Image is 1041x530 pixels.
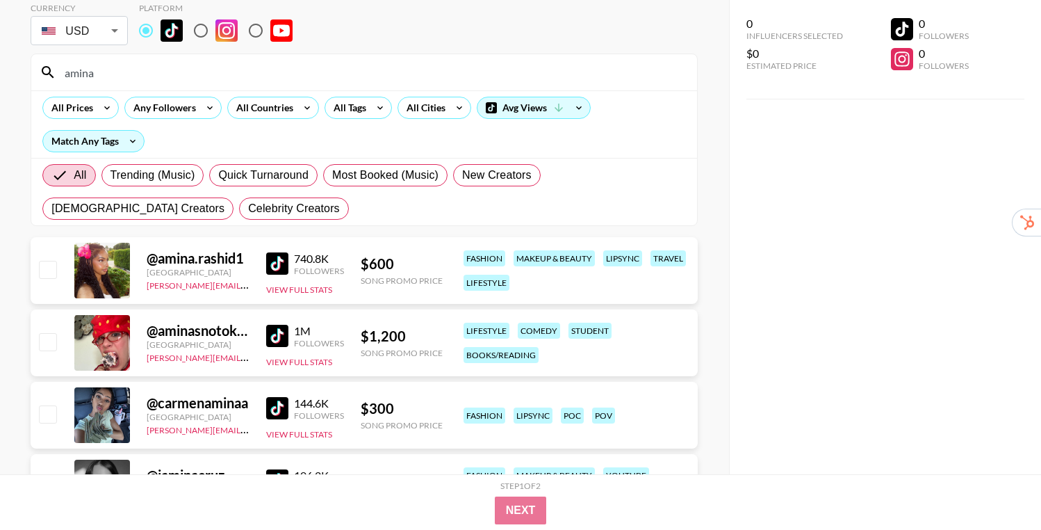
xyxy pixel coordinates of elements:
div: $ 600 [361,472,443,490]
div: lipsync [514,408,552,424]
div: All Prices [43,97,96,118]
span: Most Booked (Music) [332,167,438,184]
div: Currency [31,3,128,13]
button: View Full Stats [266,284,332,295]
div: 0 [919,47,969,61]
div: @ aminasnotokay [147,322,249,339]
div: Estimated Price [746,61,843,71]
div: travel [650,250,686,266]
div: @ carmenaminaa [147,394,249,412]
div: [GEOGRAPHIC_DATA] [147,339,249,350]
div: @ jaminacruz [147,467,249,484]
img: TikTok [266,325,288,347]
div: 0 [919,17,969,31]
div: [GEOGRAPHIC_DATA] [147,412,249,422]
div: Step 1 of 2 [500,481,541,491]
div: 106.2K [294,469,344,483]
a: [PERSON_NAME][EMAIL_ADDRESS][DOMAIN_NAME] [147,422,352,435]
img: TikTok [266,397,288,419]
div: @ amina.rashid1 [147,250,249,267]
div: Song Promo Price [361,420,443,431]
div: Song Promo Price [361,275,443,286]
div: 144.6K [294,396,344,410]
img: TikTok [161,19,183,42]
button: Next [495,497,547,524]
div: lipsync [603,250,642,266]
img: TikTok [266,252,288,275]
input: Search by User Name [56,61,689,83]
div: 1M [294,324,344,338]
img: YouTube [270,19,293,42]
div: makeup & beauty [514,467,595,483]
div: Match Any Tags [43,131,144,152]
div: Followers [294,266,344,276]
div: $ 600 [361,255,443,273]
a: [PERSON_NAME][EMAIL_ADDRESS][DOMAIN_NAME] [147,350,352,363]
div: lifestyle [464,275,509,291]
div: All Cities [398,97,448,118]
div: Followers [919,31,969,41]
div: fashion [464,250,505,266]
div: pov [592,408,615,424]
span: Celebrity Creators [248,200,340,217]
div: Platform [139,3,304,13]
div: Avg Views [477,97,590,118]
div: Followers [294,338,344,348]
div: fashion [464,467,505,483]
span: All [74,167,86,184]
div: 740.8K [294,252,344,266]
button: View Full Stats [266,357,332,367]
div: $ 1,200 [361,328,443,345]
div: makeup & beauty [514,250,595,266]
span: New Creators [462,167,532,184]
div: poc [561,408,584,424]
span: [DEMOGRAPHIC_DATA] Creators [51,200,224,217]
div: 0 [746,17,843,31]
div: books/reading [464,347,539,363]
a: [PERSON_NAME][EMAIL_ADDRESS][DOMAIN_NAME] [147,278,352,291]
div: $0 [746,47,843,61]
div: Followers [919,61,969,71]
div: student [568,323,612,339]
div: Song Promo Price [361,348,443,358]
div: youtube [603,467,649,483]
div: USD [33,19,125,43]
img: TikTok [266,469,288,492]
div: fashion [464,408,505,424]
div: All Tags [325,97,369,118]
iframe: Drift Widget Chat Controller [972,460,1024,513]
div: Any Followers [125,97,199,118]
span: Trending (Music) [110,167,195,184]
div: Followers [294,410,344,421]
div: All Countries [228,97,296,118]
span: Quick Turnaround [218,167,309,184]
div: Influencers Selected [746,31,843,41]
div: [GEOGRAPHIC_DATA] [147,267,249,278]
div: comedy [518,323,560,339]
img: Instagram [215,19,238,42]
button: View Full Stats [266,429,332,440]
div: $ 300 [361,400,443,417]
div: lifestyle [464,323,509,339]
